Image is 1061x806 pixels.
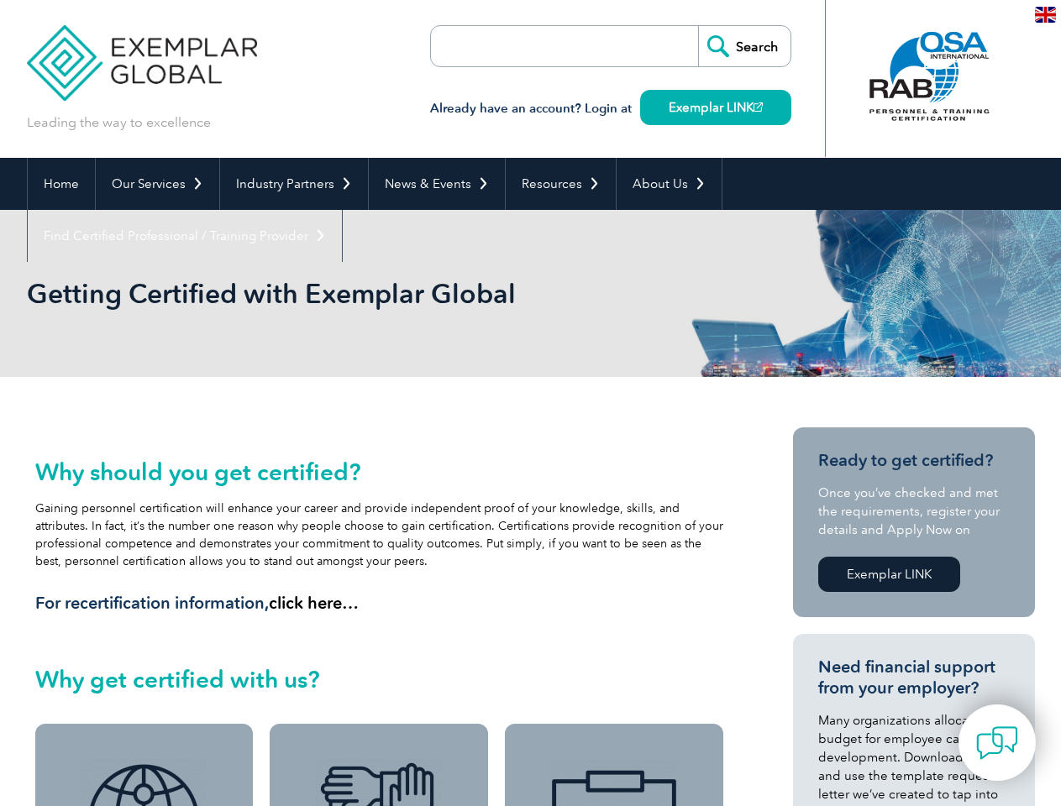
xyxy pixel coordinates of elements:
a: Resources [506,158,616,210]
img: en [1035,7,1056,23]
p: Leading the way to excellence [27,113,211,132]
h3: Already have an account? Login at [430,98,791,119]
a: Home [28,158,95,210]
a: Exemplar LINK [640,90,791,125]
h3: For recertification information, [35,593,724,614]
h3: Need financial support from your employer? [818,657,1010,699]
h2: Why should you get certified? [35,458,724,485]
h1: Getting Certified with Exemplar Global [27,277,672,310]
p: Once you’ve checked and met the requirements, register your details and Apply Now on [818,484,1010,539]
a: Find Certified Professional / Training Provider [28,210,342,262]
h2: Why get certified with us? [35,666,724,693]
a: Industry Partners [220,158,368,210]
a: Exemplar LINK [818,557,960,592]
a: About Us [617,158,722,210]
img: open_square.png [754,102,763,112]
a: Our Services [96,158,219,210]
a: click here… [269,593,359,613]
img: contact-chat.png [976,722,1018,764]
a: News & Events [369,158,505,210]
div: Gaining personnel certification will enhance your career and provide independent proof of your kn... [35,458,724,614]
input: Search [698,26,790,66]
h3: Ready to get certified? [818,450,1010,471]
